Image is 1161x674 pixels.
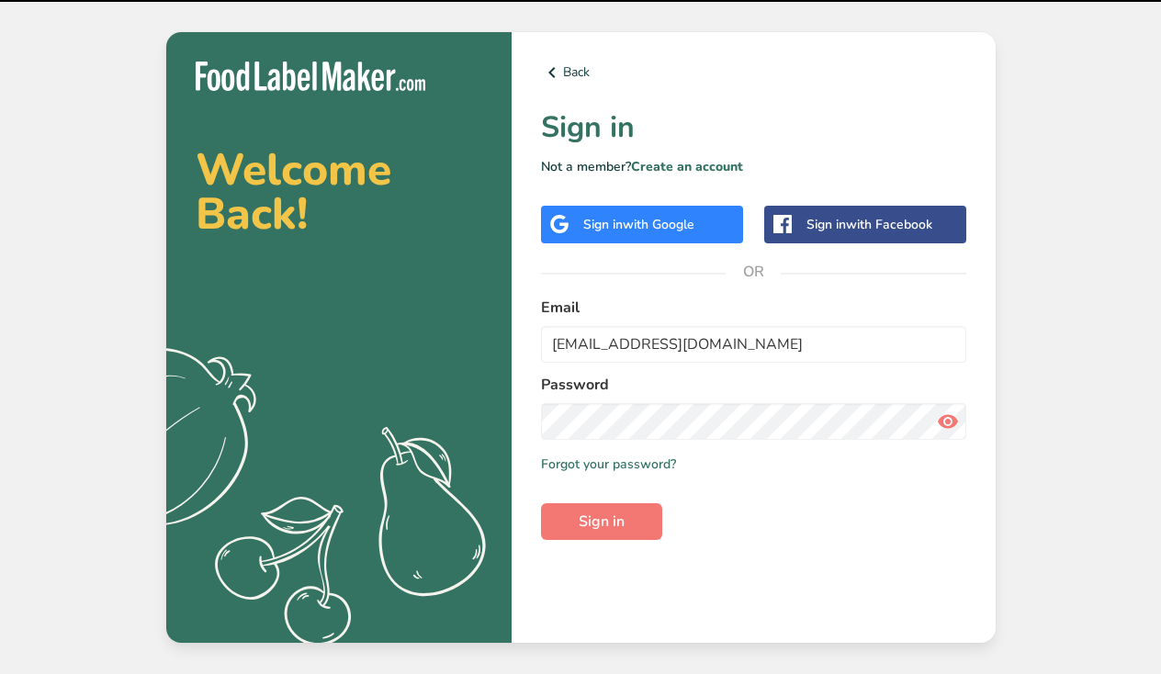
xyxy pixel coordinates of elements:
[726,244,781,299] span: OR
[541,374,966,396] label: Password
[541,326,966,363] input: Enter Your Email
[541,106,966,150] h1: Sign in
[579,511,625,533] span: Sign in
[806,215,932,234] div: Sign in
[541,62,966,84] a: Back
[846,216,932,233] span: with Facebook
[541,455,676,474] a: Forgot your password?
[541,157,966,176] p: Not a member?
[541,297,966,319] label: Email
[623,216,694,233] span: with Google
[196,62,425,92] img: Food Label Maker
[583,215,694,234] div: Sign in
[196,148,482,236] h2: Welcome Back!
[631,158,743,175] a: Create an account
[541,503,662,540] button: Sign in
